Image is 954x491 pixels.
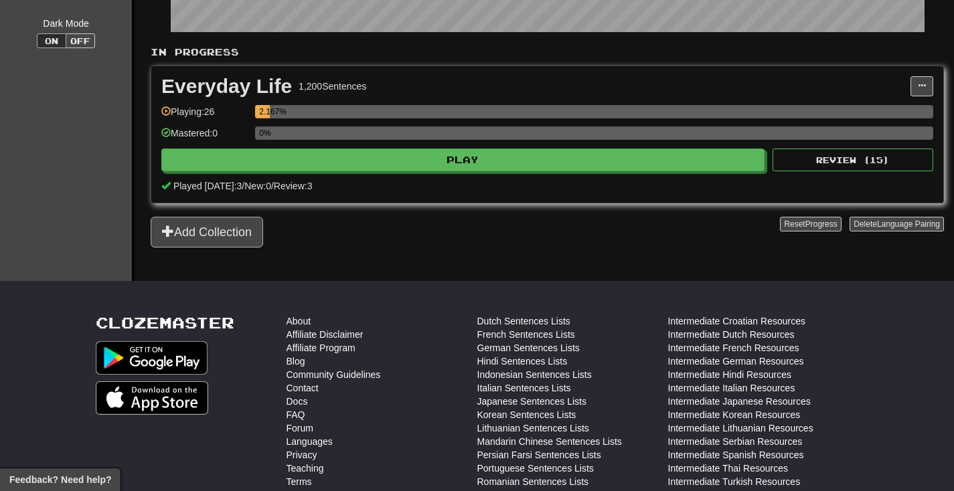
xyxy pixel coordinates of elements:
a: Blog [287,355,305,368]
img: Get it on App Store [96,381,209,415]
a: Dutch Sentences Lists [477,314,570,328]
span: Played [DATE]: 3 [173,181,242,191]
a: Affiliate Program [287,341,355,355]
a: Languages [287,435,333,448]
span: Language Pairing [877,219,940,229]
button: ResetProgress [780,217,841,231]
a: About [287,314,311,328]
button: DeleteLanguage Pairing [850,217,944,231]
a: Intermediate Hindi Resources [668,368,791,381]
a: Mandarin Chinese Sentences Lists [477,435,622,448]
a: Contact [287,381,319,395]
a: Portuguese Sentences Lists [477,462,594,475]
a: Intermediate Korean Resources [668,408,801,421]
button: Review (15) [773,149,933,171]
a: Italian Sentences Lists [477,381,571,395]
a: Korean Sentences Lists [477,408,576,421]
div: Mastered: 0 [161,126,248,149]
a: Privacy [287,448,317,462]
span: Review: 3 [274,181,313,191]
a: Forum [287,421,313,435]
div: 1,200 Sentences [299,80,366,93]
a: Romanian Sentences Lists [477,475,589,488]
div: 2.167% [259,105,270,118]
a: Intermediate Italian Resources [668,381,795,395]
a: Intermediate French Resources [668,341,799,355]
a: German Sentences Lists [477,341,580,355]
a: Intermediate Lithuanian Resources [668,421,813,435]
a: FAQ [287,408,305,421]
a: Persian Farsi Sentences Lists [477,448,601,462]
span: Progress [805,219,838,229]
a: French Sentences Lists [477,328,575,341]
button: On [37,33,66,48]
a: Teaching [287,462,324,475]
a: Indonesian Sentences Lists [477,368,592,381]
a: Intermediate Spanish Resources [668,448,804,462]
button: Off [66,33,95,48]
a: Affiliate Disclaimer [287,328,364,341]
button: Play [161,149,765,171]
a: Intermediate German Resources [668,355,804,368]
div: Everyday Life [161,76,292,96]
a: Intermediate Thai Resources [668,462,789,475]
a: Docs [287,395,308,408]
img: Get it on Google Play [96,341,208,375]
a: Intermediate Turkish Resources [668,475,801,488]
div: Dark Mode [10,17,122,30]
span: New: 0 [244,181,271,191]
span: Open feedback widget [9,473,111,486]
a: Intermediate Japanese Resources [668,395,811,408]
a: Terms [287,475,312,488]
span: / [242,181,244,191]
a: Community Guidelines [287,368,381,381]
a: Hindi Sentences Lists [477,355,568,368]
a: Intermediate Serbian Resources [668,435,803,448]
a: Japanese Sentences Lists [477,395,586,408]
div: Playing: 26 [161,105,248,127]
p: In Progress [151,45,944,59]
a: Intermediate Croatian Resources [668,314,805,328]
a: Clozemaster [96,314,234,331]
span: / [271,181,274,191]
button: Add Collection [151,217,263,248]
a: Intermediate Dutch Resources [668,328,795,341]
a: Lithuanian Sentences Lists [477,421,589,435]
